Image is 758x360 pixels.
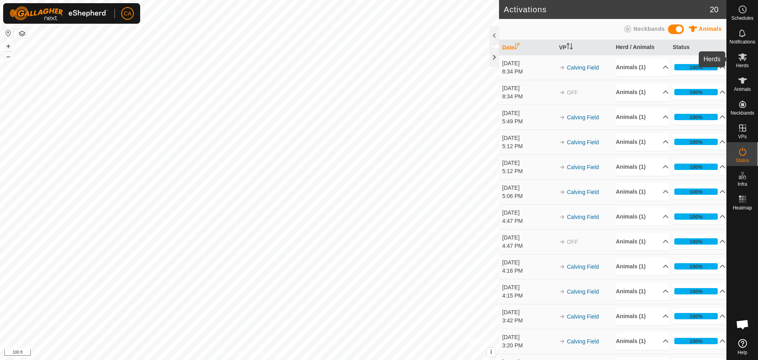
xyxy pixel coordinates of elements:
[502,92,555,101] div: 8:34 PM
[502,267,555,275] div: 4:16 PM
[559,114,565,121] img: arrow
[567,264,599,270] a: Calving Field
[4,28,13,38] button: Reset Map
[502,134,555,142] div: [DATE]
[502,109,555,117] div: [DATE]
[690,163,703,171] div: 100%
[673,283,726,299] p-accordion-header: 100%
[9,6,108,21] img: Gallagher Logo
[674,188,718,195] div: 100%
[567,313,599,320] a: Calving Field
[502,68,555,76] div: 8:34 PM
[567,114,599,121] a: Calving Field
[502,317,555,325] div: 3:42 PM
[736,63,749,68] span: Herds
[690,337,703,345] div: 100%
[616,283,669,300] p-accordion-header: Animals (1)
[699,26,722,32] span: Animals
[616,258,669,275] p-accordion-header: Animals (1)
[616,233,669,251] p-accordion-header: Animals (1)
[727,336,758,358] a: Help
[567,44,573,51] p-sorticon: Activate to sort
[670,40,726,55] th: Status
[124,9,131,18] span: CA
[673,209,726,224] p-accordion-header: 100%
[673,84,726,100] p-accordion-header: 100%
[731,313,754,336] div: Open chat
[559,89,565,96] img: arrow
[559,239,565,245] img: arrow
[674,139,718,145] div: 100%
[674,164,718,170] div: 100%
[674,89,718,95] div: 100%
[616,332,669,350] p-accordion-header: Animals (1)
[502,184,555,192] div: [DATE]
[690,89,703,96] div: 100%
[733,205,752,210] span: Heatmap
[218,350,248,357] a: Privacy Policy
[673,258,726,274] p-accordion-header: 100%
[567,239,578,245] span: OFF
[616,108,669,126] p-accordion-header: Animals (1)
[559,338,565,345] img: arrow
[567,64,599,71] a: Calving Field
[502,84,555,92] div: [DATE]
[502,258,555,267] div: [DATE]
[490,349,492,355] span: i
[690,64,703,71] div: 100%
[673,308,726,324] p-accordion-header: 100%
[559,164,565,170] img: arrow
[673,184,726,200] p-accordion-header: 100%
[674,114,718,120] div: 100%
[556,40,613,55] th: VP
[559,139,565,145] img: arrow
[673,333,726,349] p-accordion-header: 100%
[502,167,555,175] div: 5:12 PM
[559,64,565,71] img: arrow
[502,209,555,217] div: [DATE]
[690,188,703,196] div: 100%
[514,44,520,51] p-sorticon: Activate to sort
[673,59,726,75] p-accordion-header: 100%
[710,4,719,15] span: 20
[504,5,710,14] h2: Activations
[559,189,565,195] img: arrow
[17,29,27,38] button: Map Layers
[616,83,669,101] p-accordion-header: Animals (1)
[502,234,555,242] div: [DATE]
[567,338,599,345] a: Calving Field
[559,264,565,270] img: arrow
[673,234,726,249] p-accordion-header: 100%
[734,87,751,92] span: Animals
[690,113,703,121] div: 100%
[690,263,703,270] div: 100%
[674,64,718,70] div: 100%
[613,40,670,55] th: Herd / Animals
[690,213,703,221] div: 100%
[502,341,555,350] div: 3:20 PM
[616,307,669,325] p-accordion-header: Animals (1)
[616,183,669,201] p-accordion-header: Animals (1)
[487,348,495,356] button: i
[502,333,555,341] div: [DATE]
[502,217,555,225] div: 4:47 PM
[673,109,726,125] p-accordion-header: 100%
[567,164,599,170] a: Calving Field
[737,182,747,187] span: Infra
[634,26,665,32] span: Neckbands
[502,242,555,250] div: 4:47 PM
[559,214,565,220] img: arrow
[730,111,754,115] span: Neckbands
[674,288,718,294] div: 100%
[731,16,753,21] span: Schedules
[502,142,555,151] div: 5:12 PM
[499,40,556,55] th: Date
[502,283,555,292] div: [DATE]
[673,159,726,175] p-accordion-header: 100%
[616,133,669,151] p-accordion-header: Animals (1)
[690,138,703,146] div: 100%
[674,263,718,270] div: 100%
[502,59,555,68] div: [DATE]
[674,213,718,220] div: 100%
[673,134,726,150] p-accordion-header: 100%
